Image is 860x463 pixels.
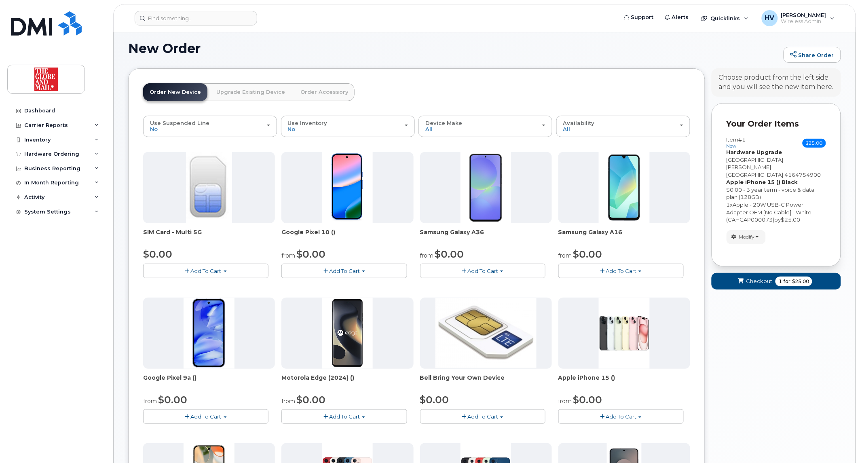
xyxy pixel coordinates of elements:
[779,278,782,285] span: 1
[281,252,295,259] small: from
[467,413,498,420] span: Add To Cart
[191,413,222,420] span: Add To Cart
[143,397,157,405] small: from
[420,252,434,259] small: from
[322,298,373,369] img: phone23894.JPG
[599,298,650,369] img: phone23836.JPG
[606,268,636,274] span: Add To Cart
[143,228,275,244] div: SIM Card - Multi 5G
[186,152,232,223] img: 00D627D4-43E9-49B7-A367-2C99342E128C.jpg
[727,201,826,224] div: x by
[785,171,821,178] span: 4164754900
[288,126,296,132] span: No
[781,216,801,223] span: $25.00
[727,137,746,148] h3: Item
[150,126,158,132] span: No
[558,264,684,278] button: Add To Cart
[727,149,782,155] strong: Hardware Upgrade
[599,152,650,223] img: phone23947.JPG
[606,413,636,420] span: Add To Cart
[573,248,602,260] span: $0.00
[281,409,407,423] button: Add To Cart
[727,201,730,208] span: 1
[558,228,690,244] div: Samsung Galaxy A16
[727,230,766,244] button: Modify
[782,179,798,185] strong: Black
[143,374,275,390] div: Google Pixel 9a ()
[792,278,809,285] span: $25.00
[420,374,552,390] div: Bell Bring Your Own Device
[281,264,407,278] button: Add To Cart
[467,268,498,274] span: Add To Cart
[727,179,781,185] strong: Apple iPhone 15 ()
[746,277,772,285] span: Checkout
[143,264,268,278] button: Add To Cart
[425,126,433,132] span: All
[558,252,572,259] small: from
[210,83,292,101] a: Upgrade Existing Device
[739,233,755,241] span: Modify
[418,116,552,137] button: Device Make All
[420,228,552,244] div: Samsung Galaxy A36
[719,73,834,92] div: Choose product from the left side and you will see the new item here.
[143,248,172,260] span: $0.00
[461,152,511,223] img: phone23886.JPG
[558,374,690,390] div: Apple iPhone 15 ()
[281,116,415,137] button: Use Inventory No
[143,83,207,101] a: Order New Device
[803,139,826,148] span: $25.00
[563,120,595,126] span: Availability
[143,116,277,137] button: Use Suspended Line No
[556,116,690,137] button: Availability All
[281,374,413,390] div: Motorola Edge (2024) ()
[558,397,572,405] small: from
[296,248,325,260] span: $0.00
[558,409,684,423] button: Add To Cart
[435,298,537,368] img: phone23274.JPG
[281,228,413,244] div: Google Pixel 10 ()
[727,186,826,201] div: $0.00 - 3 year term - voice & data plan (128GB)
[420,394,449,406] span: $0.00
[727,156,784,178] span: [GEOGRAPHIC_DATA][PERSON_NAME][GEOGRAPHIC_DATA]
[425,120,462,126] span: Device Make
[281,397,295,405] small: from
[329,268,360,274] span: Add To Cart
[739,136,746,143] span: #1
[784,47,841,63] a: Share Order
[150,120,209,126] span: Use Suspended Line
[712,273,841,290] button: Checkout 1 for $25.00
[420,264,545,278] button: Add To Cart
[727,143,737,149] small: new
[727,201,812,223] span: Apple - 20W USB-C Power Adapter OEM [No Cable] - White (CAHCAP000073)
[435,248,464,260] span: $0.00
[573,394,602,406] span: $0.00
[288,120,328,126] span: Use Inventory
[143,409,268,423] button: Add To Cart
[420,409,545,423] button: Add To Cart
[191,268,222,274] span: Add To Cart
[296,394,325,406] span: $0.00
[128,41,780,55] h1: New Order
[563,126,571,132] span: All
[294,83,355,101] a: Order Accessory
[329,413,360,420] span: Add To Cart
[158,394,187,406] span: $0.00
[322,152,373,223] img: phone23875.JPG
[782,278,792,285] span: for
[727,118,826,130] p: Your Order Items
[184,298,235,369] img: phone23830.JPG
